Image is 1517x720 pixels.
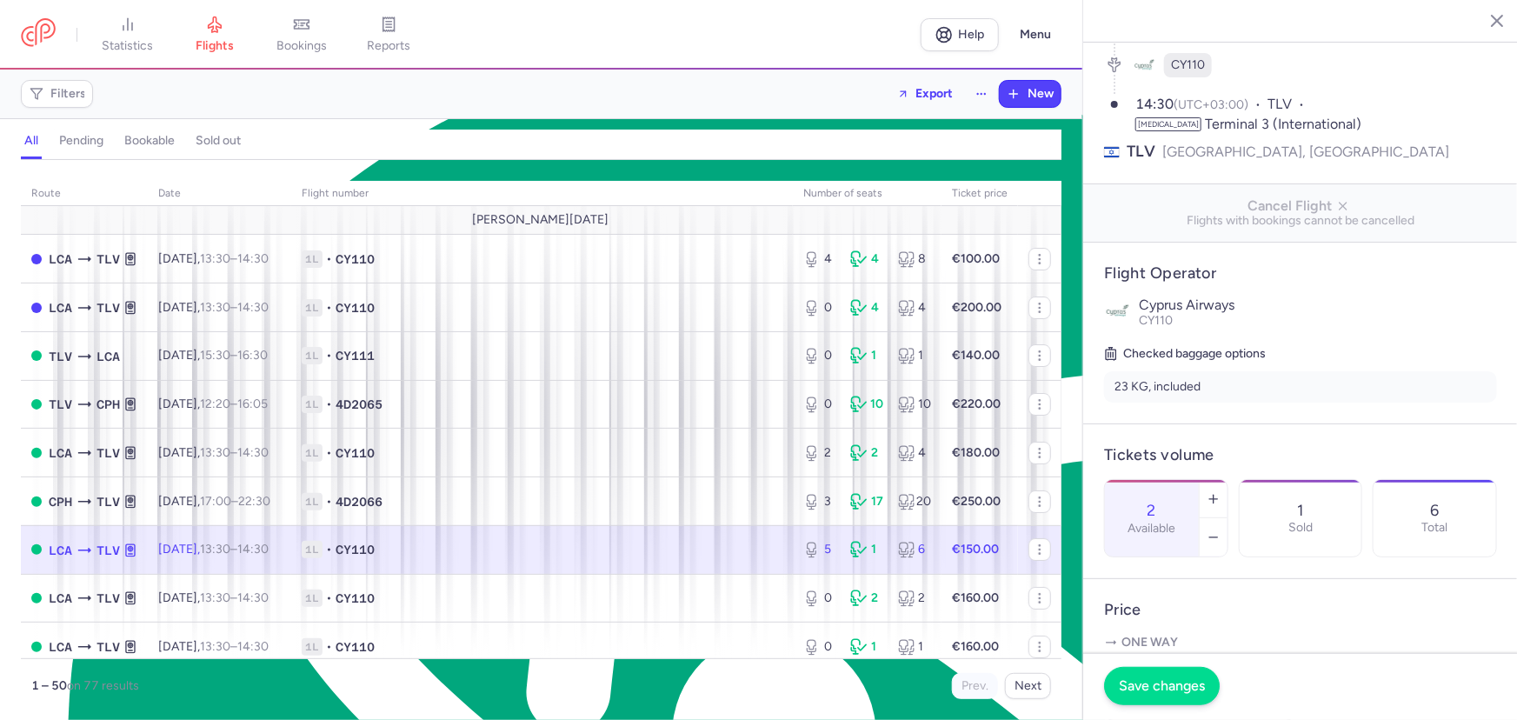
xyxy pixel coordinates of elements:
p: Total [1422,521,1448,535]
button: Save changes [1104,667,1220,705]
h4: sold out [196,133,241,149]
span: 1L [302,493,323,510]
span: OPEN [31,399,42,410]
h4: all [24,133,38,149]
div: 1 [898,638,931,656]
span: 1L [302,299,323,317]
span: CY110 [336,590,375,607]
strong: €160.00 [952,590,999,605]
time: 13:30 [200,445,230,460]
span: CY110 [336,541,375,558]
span: Larnaca, Larnaca, Cyprus [49,250,72,269]
time: 22:30 [238,494,270,509]
div: 0 [803,590,836,607]
time: 13:30 [200,251,230,266]
th: Ticket price [941,181,1018,207]
div: 0 [803,347,836,364]
span: Flights with bookings cannot be cancelled [1097,214,1504,228]
span: reports [367,38,410,54]
span: 1L [302,444,323,462]
h4: Price [1104,600,1497,620]
span: Ben Gurion International, Tel Aviv, Israel [96,589,120,608]
div: 1 [898,347,931,364]
span: [DATE], [158,494,270,509]
div: 8 [898,250,931,268]
h5: Checked baggage options [1104,343,1497,364]
span: 1L [302,590,323,607]
span: statistics [103,38,154,54]
span: OPEN [31,593,42,603]
button: Export [886,80,964,108]
span: Save changes [1119,678,1205,694]
span: CY110 [1171,57,1205,74]
strong: €220.00 [952,397,1001,411]
span: – [200,542,269,557]
div: 4 [803,250,836,268]
time: 13:30 [200,300,230,315]
span: Larnaca, Larnaca, Cyprus [49,589,72,608]
span: Export [915,87,953,100]
span: [DATE], [158,639,269,654]
div: 1 [850,638,883,656]
div: 4 [898,299,931,317]
a: bookings [258,16,345,54]
time: 13:30 [200,639,230,654]
span: [DATE], [158,542,269,557]
span: [PERSON_NAME][DATE] [473,213,609,227]
span: [DATE], [158,348,268,363]
span: 1L [302,541,323,558]
span: Cancel Flight [1097,198,1504,214]
span: (UTC+03:00) [1174,97,1248,112]
span: Help [959,28,985,41]
div: 2 [850,590,883,607]
time: 16:30 [237,348,268,363]
span: • [326,396,332,413]
time: 14:30 [1135,96,1174,112]
span: 1L [302,347,323,364]
span: • [326,250,332,268]
a: Help [921,18,999,51]
span: CY110 [336,444,375,462]
div: 6 [898,541,931,558]
a: statistics [84,16,171,54]
th: number of seats [793,181,941,207]
strong: €200.00 [952,300,1001,315]
th: Flight number [291,181,793,207]
div: 0 [803,396,836,413]
h4: bookable [124,133,175,149]
time: 15:30 [200,348,230,363]
span: on 77 results [67,678,139,693]
time: 14:30 [237,300,269,315]
span: 1L [302,250,323,268]
span: OPEN [31,350,42,361]
time: 14:30 [237,590,269,605]
h4: pending [59,133,103,149]
div: 4 [850,250,883,268]
span: • [326,590,332,607]
span: – [200,590,269,605]
span: TLV [1267,95,1311,115]
time: 14:30 [237,542,269,557]
span: Larnaca, Larnaca, Cyprus [49,541,72,560]
span: [DATE], [158,445,269,460]
div: 17 [850,493,883,510]
span: CY111 [336,347,375,364]
div: 5 [803,541,836,558]
button: Filters [22,81,92,107]
span: – [200,445,269,460]
label: Available [1128,522,1175,536]
img: Cyprus Airways logo [1104,297,1132,325]
span: TLV [96,443,120,463]
h4: Tickets volume [1104,445,1497,465]
time: 14:30 [237,251,269,266]
span: Larnaca, Larnaca, Cyprus [96,347,120,366]
strong: 1 – 50 [31,678,67,693]
div: 3 [803,493,836,510]
strong: €180.00 [952,445,1000,460]
span: TLV [96,637,120,657]
span: 4D2066 [336,493,383,510]
span: Kastrup, Copenhagen, Denmark [49,492,72,511]
span: – [200,494,270,509]
button: New [1000,81,1061,107]
button: Prev. [952,673,998,699]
